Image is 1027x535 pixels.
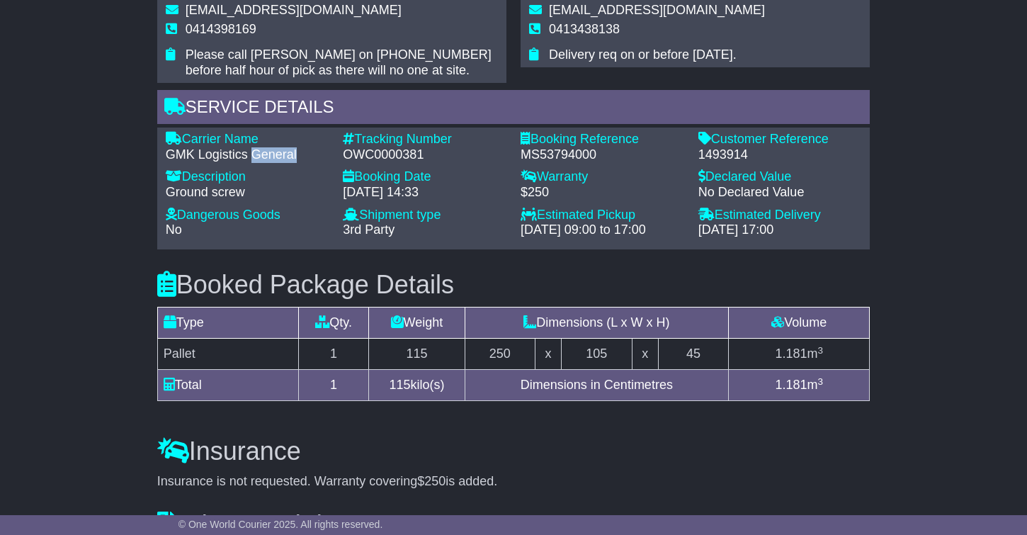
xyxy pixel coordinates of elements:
div: [DATE] 14:33 [343,185,506,201]
span: 1.181 [775,347,807,361]
td: 105 [562,339,632,370]
span: Delivery req on or before [DATE]. [549,47,737,62]
td: x [535,339,562,370]
div: GMK Logistics General [166,147,329,163]
div: [DATE] 17:00 [698,223,862,238]
td: 250 [465,339,535,370]
h3: Insurance [157,437,870,466]
div: $250 [521,185,684,201]
span: No [166,223,182,237]
div: Tracking Number [343,132,506,147]
div: Booking Reference [521,132,684,147]
td: Volume [729,308,870,339]
td: Weight [369,308,465,339]
div: Customer Reference [698,132,862,147]
div: Estimated Delivery [698,208,862,223]
span: [EMAIL_ADDRESS][DOMAIN_NAME] [186,3,402,17]
span: 3rd Party [343,223,395,237]
div: No Declared Value [698,185,862,201]
div: Insurance is not requested. Warranty covering is added. [157,474,870,490]
span: 115 [389,378,410,392]
sup: 3 [818,345,824,356]
div: Ground screw [166,185,329,201]
div: Service Details [157,90,870,128]
td: m [729,370,870,401]
div: Declared Value [698,169,862,185]
span: 1.181 [775,378,807,392]
td: x [632,339,658,370]
h3: Booked Package Details [157,271,870,299]
td: m [729,339,870,370]
td: Pallet [157,339,298,370]
td: Qty. [298,308,369,339]
div: OWC0000381 [343,147,506,163]
td: Total [157,370,298,401]
div: 1493914 [698,147,862,163]
div: [DATE] 09:00 to 17:00 [521,223,684,238]
span: © One World Courier 2025. All rights reserved. [178,519,383,530]
td: Type [157,308,298,339]
div: Shipment type [343,208,506,223]
div: Booking Date [343,169,506,185]
td: Dimensions (L x W x H) [465,308,729,339]
td: 115 [369,339,465,370]
span: 0413438138 [549,22,620,36]
div: Dangerous Goods [166,208,329,223]
span: $250 [417,474,446,488]
div: Description [166,169,329,185]
span: 0414398169 [186,22,256,36]
div: Estimated Pickup [521,208,684,223]
td: 45 [658,339,729,370]
td: Dimensions in Centimetres [465,370,729,401]
sup: 3 [818,376,824,387]
div: MS53794000 [521,147,684,163]
span: [EMAIL_ADDRESS][DOMAIN_NAME] [549,3,765,17]
td: 1 [298,370,369,401]
div: Warranty [521,169,684,185]
td: 1 [298,339,369,370]
div: Carrier Name [166,132,329,147]
span: Please call [PERSON_NAME] on [PHONE_NUMBER] before half hour of pick as there will no one at site. [186,47,492,77]
td: kilo(s) [369,370,465,401]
